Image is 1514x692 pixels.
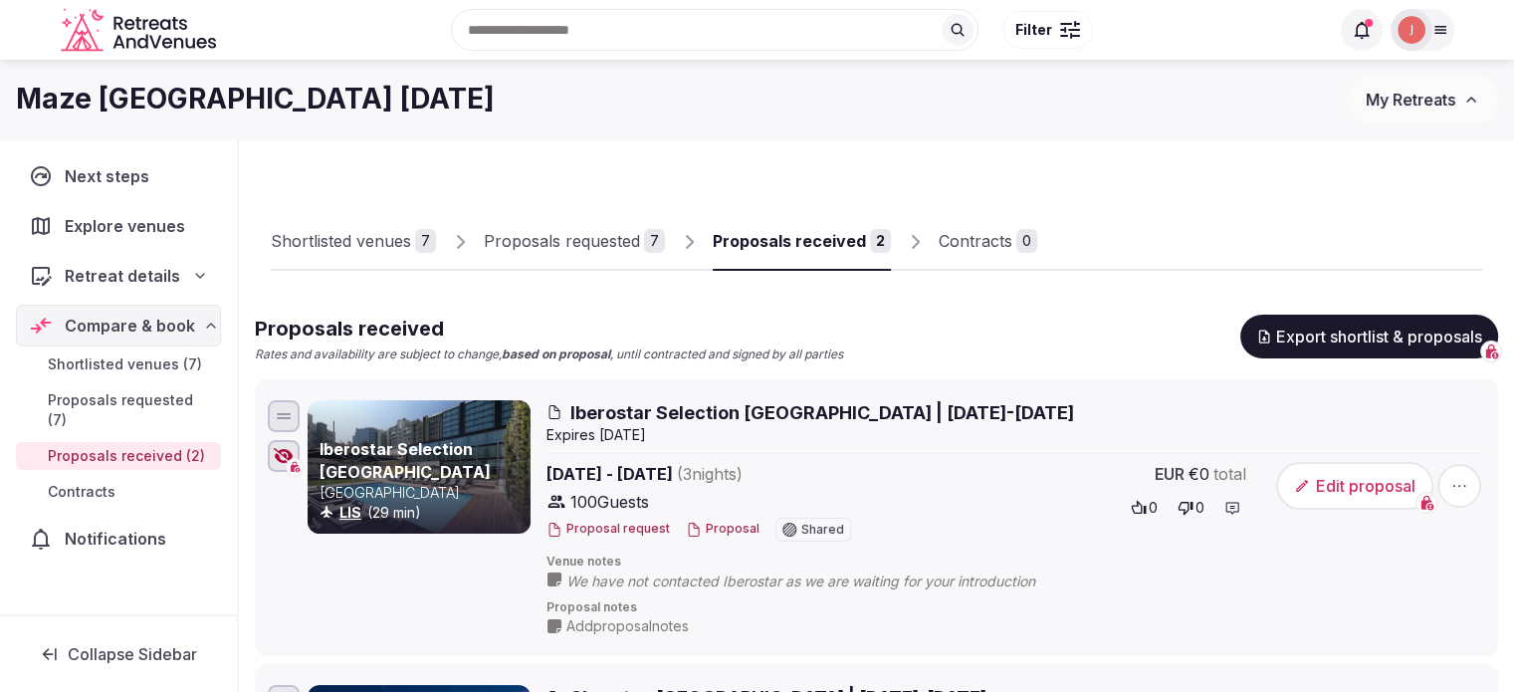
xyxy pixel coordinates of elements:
button: My Retreats [1347,75,1498,124]
svg: Retreats and Venues company logo [61,8,220,53]
span: total [1213,462,1246,486]
div: Expire s [DATE] [546,425,1485,445]
button: 0 [1172,494,1210,522]
span: Proposals received (2) [48,446,205,466]
h2: Proposals received [255,315,843,343]
a: Iberostar Selection [GEOGRAPHIC_DATA] [320,439,491,481]
span: Retreat details [65,264,180,288]
div: Contracts [939,229,1012,253]
button: LIS [339,503,361,523]
span: Proposal notes [546,599,1485,616]
span: EUR [1155,462,1185,486]
a: LIS [339,504,361,521]
span: Proposals requested (7) [48,390,213,430]
span: My Retreats [1366,90,1455,110]
button: Collapse Sidebar [16,632,221,676]
span: ( 3 night s ) [677,464,743,484]
a: Proposals received2 [713,213,891,271]
a: Explore venues [16,205,221,247]
span: We have not contacted Iberostar as we are waiting for your introduction [566,572,1075,591]
span: Add proposal notes [566,616,689,636]
span: Iberostar Selection [GEOGRAPHIC_DATA] | [DATE]-[DATE] [570,400,1074,425]
a: Proposals received (2) [16,442,221,470]
span: Notifications [65,527,174,551]
span: Shared [801,524,844,536]
a: Contracts [16,478,221,506]
span: Filter [1015,20,1052,40]
button: Proposal [686,521,759,538]
div: Proposals requested [484,229,640,253]
span: Compare & book [65,314,195,338]
span: 100 Guests [570,490,649,514]
a: Next steps [16,155,221,197]
strong: based on proposal [502,346,610,361]
span: Explore venues [65,214,193,238]
a: Visit the homepage [61,8,220,53]
span: Shortlisted venues (7) [48,354,202,374]
a: Proposals requested (7) [16,386,221,434]
span: Next steps [65,164,157,188]
span: Collapse Sidebar [68,644,197,664]
p: Rates and availability are subject to change, , until contracted and signed by all parties [255,346,843,363]
button: Filter [1002,11,1093,49]
button: Export shortlist & proposals [1240,315,1498,358]
div: 7 [644,229,665,253]
a: Shortlisted venues (7) [16,350,221,378]
span: Contracts [48,482,115,502]
a: Contracts0 [939,213,1037,271]
span: Venue notes [546,554,1485,571]
div: 0 [1016,229,1037,253]
span: 0 [1195,498,1204,518]
a: Notifications [16,518,221,560]
button: Edit proposal [1276,462,1433,510]
div: 7 [415,229,436,253]
div: (29 min) [320,503,527,523]
h1: Maze [GEOGRAPHIC_DATA] [DATE] [16,80,495,118]
span: €0 [1189,462,1209,486]
div: 2 [870,229,891,253]
div: Proposals received [713,229,866,253]
button: 0 [1125,494,1164,522]
div: Shortlisted venues [271,229,411,253]
img: Joanna Asiukiewicz [1398,16,1425,44]
span: 0 [1149,498,1158,518]
p: [GEOGRAPHIC_DATA] [320,483,527,503]
span: [DATE] - [DATE] [546,462,897,486]
a: Proposals requested7 [484,213,665,271]
button: Proposal request [546,521,670,538]
a: Shortlisted venues7 [271,213,436,271]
